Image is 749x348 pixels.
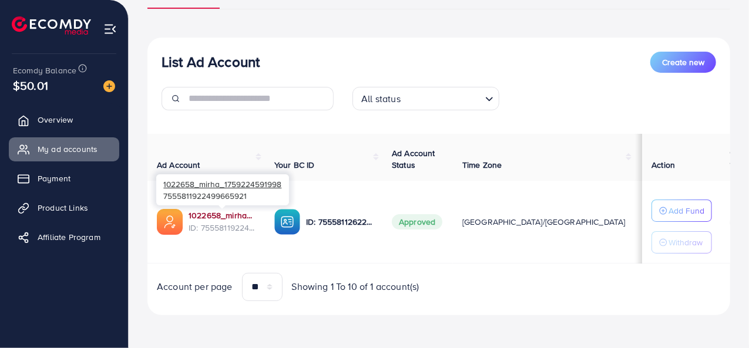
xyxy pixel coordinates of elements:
[669,204,704,218] p: Add Fund
[9,225,119,249] a: Affiliate Program
[274,209,300,235] img: ic-ba-acc.ded83a64.svg
[12,16,91,35] img: logo
[392,147,435,171] span: Ad Account Status
[9,108,119,131] a: Overview
[162,53,260,70] h3: List Ad Account
[156,174,289,205] div: 7555811922499665921
[163,178,281,190] span: 1022658_mirha_1759224591998
[462,159,502,171] span: Time Zone
[189,222,256,234] span: ID: 7555811922499665921
[651,200,712,222] button: Add Fund
[189,210,256,221] a: 1022658_mirha_1759224591998
[157,280,233,293] span: Account per page
[13,65,76,76] span: Ecomdy Balance
[9,167,119,190] a: Payment
[13,77,48,94] span: $50.01
[662,56,704,68] span: Create new
[274,159,315,171] span: Your BC ID
[292,280,419,293] span: Showing 1 To 10 of 1 account(s)
[157,209,183,235] img: ic-ads-acc.e4c84228.svg
[9,196,119,219] a: Product Links
[404,88,481,107] input: Search for option
[352,87,499,110] div: Search for option
[157,159,200,171] span: Ad Account
[38,173,70,184] span: Payment
[38,202,88,214] span: Product Links
[392,214,442,229] span: Approved
[650,52,716,73] button: Create new
[359,90,403,107] span: All status
[38,143,98,155] span: My ad accounts
[651,159,675,171] span: Action
[462,216,626,228] span: [GEOGRAPHIC_DATA]/[GEOGRAPHIC_DATA]
[651,231,712,254] button: Withdraw
[38,231,100,243] span: Affiliate Program
[9,137,119,161] a: My ad accounts
[669,235,703,249] p: Withdraw
[38,114,73,126] span: Overview
[103,80,115,92] img: image
[699,295,740,339] iframe: Chat
[103,22,117,36] img: menu
[306,215,373,229] p: ID: 7555811262282760210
